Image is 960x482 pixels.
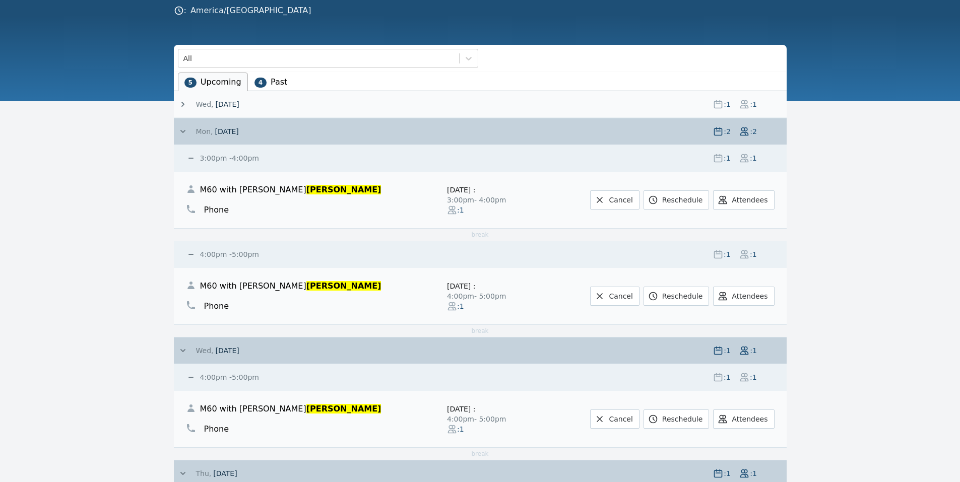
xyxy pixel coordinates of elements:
[713,409,774,429] button: Attendees
[198,250,259,258] small: - 5:00pm
[644,190,709,210] a: Reschedule
[174,228,787,241] div: break
[306,404,381,414] span: [PERSON_NAME]
[215,100,239,108] span: [DATE]
[200,404,306,414] span: M60 with [PERSON_NAME]
[749,99,757,109] span: : 1
[178,73,248,91] li: Upcoming
[204,424,229,434] span: Phone
[200,185,306,194] span: M60 with [PERSON_NAME]
[186,372,787,382] button: 4:00pm -5:00pm :1:1
[198,373,259,381] small: - 5:00pm
[723,346,731,356] span: : 1
[447,282,471,290] span: [DATE]
[306,281,381,291] span: [PERSON_NAME]
[723,372,731,382] span: : 1
[447,186,471,194] span: [DATE]
[723,468,731,478] span: : 1
[190,6,311,15] a: America/[GEOGRAPHIC_DATA]
[178,99,787,109] button: Wed, [DATE] :1:1
[196,127,213,135] span: Mon,
[196,100,214,108] span: Wed,
[204,301,229,311] span: Phone
[749,126,757,136] span: : 2
[723,99,731,109] span: : 1
[749,153,757,163] span: : 1
[723,126,731,136] span: : 2
[184,78,197,88] span: 5
[749,372,757,382] span: : 1
[749,249,757,259] span: : 1
[174,324,787,337] div: break
[178,126,787,136] button: Mon, [DATE] :2:2
[447,291,528,301] div: 4:00pm - 5:00pm
[447,185,528,195] div: :
[749,346,757,356] span: : 1
[186,153,787,163] button: 3:00pm -4:00pm :1:1
[713,190,774,210] button: Attendees
[215,127,238,135] span: [DATE]
[213,469,237,477] span: [DATE]
[590,190,639,210] a: Cancel
[457,205,465,215] span: : 1
[196,347,214,355] span: Wed,
[447,195,528,205] div: 3:00pm - 4:00pm
[186,249,787,259] button: 4:00pm -5:00pm :1:1
[723,153,731,163] span: : 1
[723,249,731,259] span: : 1
[200,154,227,162] span: 3:00pm
[713,287,774,306] button: Attendees
[749,468,757,478] span: : 1
[590,287,639,306] a: Cancel
[174,5,311,17] span: :
[590,409,639,429] a: Cancel
[306,185,381,194] span: [PERSON_NAME]
[447,405,471,413] span: [DATE]
[457,301,465,311] span: : 1
[447,281,528,291] div: :
[457,424,465,434] span: : 1
[178,468,787,478] button: Thu, [DATE] :1:1
[204,205,229,215] span: Phone
[200,373,227,381] span: 4:00pm
[447,414,528,424] div: 4:00pm - 5:00pm
[254,78,267,88] span: 4
[174,447,787,460] div: break
[248,73,294,91] li: Past
[178,346,787,356] button: Wed, [DATE] :1:1
[196,469,212,477] span: Thu,
[198,154,259,162] small: - 4:00pm
[183,53,192,63] div: All
[200,250,227,258] span: 4:00pm
[644,287,709,306] a: Reschedule
[447,404,528,414] div: :
[644,409,709,429] a: Reschedule
[200,281,306,291] span: M60 with [PERSON_NAME]
[215,347,239,355] span: [DATE]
